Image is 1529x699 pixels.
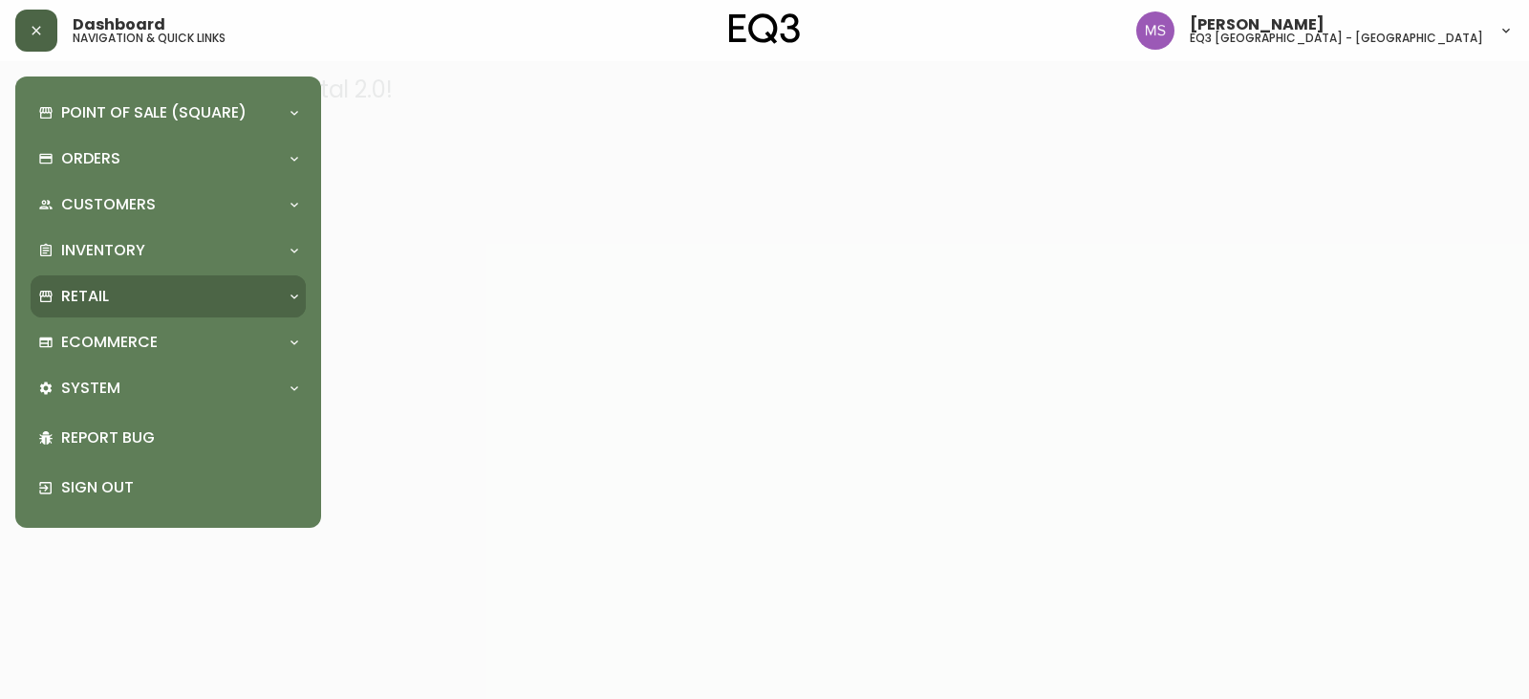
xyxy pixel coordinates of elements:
p: Sign Out [61,477,298,498]
div: Retail [31,275,306,317]
p: System [61,378,120,399]
p: Report Bug [61,427,298,448]
p: Ecommerce [61,332,158,353]
img: logo [729,13,800,44]
div: Report Bug [31,413,306,463]
p: Inventory [61,240,145,261]
div: Sign Out [31,463,306,513]
h5: eq3 [GEOGRAPHIC_DATA] - [GEOGRAPHIC_DATA] [1190,33,1483,44]
div: Orders [31,138,306,180]
div: Customers [31,184,306,226]
span: [PERSON_NAME] [1190,17,1324,33]
div: System [31,367,306,409]
h5: navigation & quick links [73,33,226,44]
span: Dashboard [73,17,165,33]
div: Ecommerce [31,321,306,363]
div: Point of Sale (Square) [31,92,306,134]
p: Orders [61,148,120,169]
p: Retail [61,286,109,307]
img: 1b6e43211f6f3cc0b0729c9049b8e7af [1136,11,1174,50]
p: Customers [61,194,156,215]
p: Point of Sale (Square) [61,102,247,123]
div: Inventory [31,229,306,272]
